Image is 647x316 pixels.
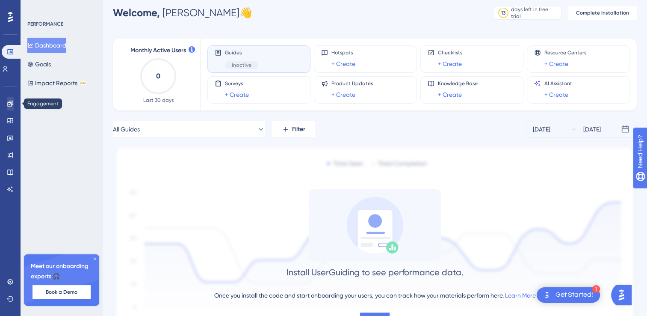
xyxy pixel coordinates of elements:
div: [DATE] [583,124,601,134]
a: + Create [544,89,568,100]
button: Goals [27,57,51,72]
span: Checklists [438,49,462,56]
span: Meet our onboarding experts 🎧 [31,261,92,282]
button: All Guides [113,121,265,138]
button: Dashboard [27,38,66,53]
a: + Create [544,59,568,69]
span: Complete Installation [576,9,629,16]
button: Filter [272,121,315,138]
button: Book a Demo [32,285,91,299]
div: Open Get Started! checklist, remaining modules: 1 [537,287,600,303]
div: BETA [79,81,87,85]
button: Impact ReportsBETA [27,75,87,91]
span: Book a Demo [46,289,77,295]
a: + Create [438,59,462,69]
span: Knowledge Base [438,80,478,87]
div: days left in free trial [511,6,558,20]
span: Need Help? [20,2,53,12]
a: + Create [331,89,355,100]
span: All Guides [113,124,140,134]
span: Surveys [225,80,249,87]
div: 13 [501,9,505,16]
span: Hotspots [331,49,355,56]
img: launcher-image-alternative-text [542,290,552,300]
a: + Create [225,89,249,100]
span: Last 30 days [143,97,174,104]
span: Product Updates [331,80,373,87]
div: 1 [592,285,600,293]
div: Install UserGuiding to see performance data. [287,266,464,278]
button: Complete Installation [568,6,637,20]
div: [DATE] [533,124,550,134]
span: Resource Centers [544,49,586,56]
a: + Create [331,59,355,69]
a: Learn More [505,292,536,299]
div: Get Started! [555,290,593,300]
span: Welcome, [113,6,160,19]
text: 0 [156,72,160,80]
a: + Create [438,89,462,100]
span: Monthly Active Users [130,45,186,56]
div: Once you install the code and start onboarding your users, you can track how your materials perfo... [214,290,536,301]
iframe: UserGuiding AI Assistant Launcher [611,282,637,308]
div: PERFORMANCE [27,21,63,27]
span: Guides [225,49,258,56]
div: [PERSON_NAME] 👋 [113,6,252,20]
span: Filter [292,124,305,134]
span: Inactive [232,62,251,69]
span: AI Assistant [544,80,572,87]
